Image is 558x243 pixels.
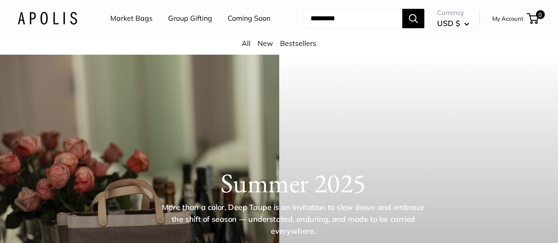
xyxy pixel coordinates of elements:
[492,13,524,24] a: My Account
[280,39,316,48] a: Bestsellers
[18,12,77,25] img: Apolis
[303,9,402,28] input: Search...
[437,7,469,19] span: Currency
[242,39,251,48] a: All
[110,12,153,25] a: Market Bags
[528,13,539,24] a: 0
[402,9,424,28] button: Search
[437,16,469,30] button: USD $
[258,39,273,48] a: New
[536,10,545,19] span: 0
[45,167,541,199] h1: Summer 2025
[437,19,460,28] span: USD $
[157,202,429,237] p: More than a color, Deep Taupe is an invitation to slow down and embrace the shift of season — und...
[228,12,270,25] a: Coming Soon
[168,12,212,25] a: Group Gifting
